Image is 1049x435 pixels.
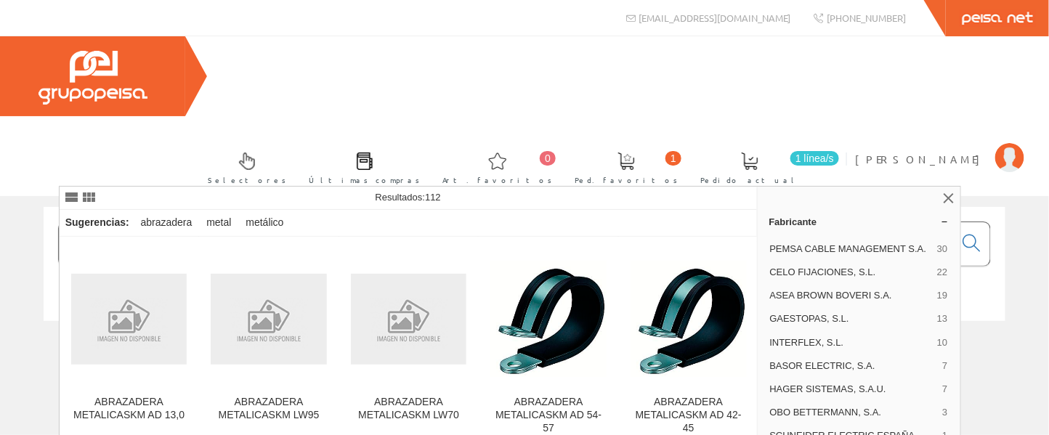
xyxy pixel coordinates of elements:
[540,151,556,166] span: 0
[193,140,293,193] a: Selectores
[490,261,607,377] img: ABRAZADERA METALICASKM AD 54-57
[351,396,467,422] div: ABRAZADERA METALICASKM LW70
[770,383,937,396] span: HAGER SISTEMAS, S.A.U.
[211,396,327,422] div: ABRAZADERA METALICASKM LW95
[351,274,467,365] img: ABRAZADERA METALICASKM LW70
[201,210,237,236] div: metal
[937,336,947,349] span: 10
[937,312,947,325] span: 13
[700,173,799,187] span: Pedido actual
[937,243,947,256] span: 30
[770,289,932,302] span: ASEA BROWN BOVERI S.A.
[790,151,839,166] span: 1 línea/s
[770,406,937,419] span: OBO BETTERMANN, S.A.
[631,261,747,377] img: ABRAZADERA METALICASKM AD 42-45
[631,396,747,435] div: ABRAZADERA METALICASKM AD 42-45
[490,396,607,435] div: ABRAZADERA METALICASKM AD 54-57
[855,152,988,166] span: [PERSON_NAME]
[425,192,441,203] span: 112
[135,210,198,236] div: abrazadera
[770,266,932,279] span: CELO FIJACIONES, S.L.
[60,213,132,233] div: Sugerencias:
[575,173,678,187] span: Ped. favoritos
[39,51,147,105] img: Grupo Peisa
[71,396,187,422] div: ABRAZADERA METALICASKM AD 13,0
[770,243,932,256] span: PEMSA CABLE MANAGEMENT S.A.
[942,359,947,373] span: 7
[942,383,947,396] span: 7
[560,140,685,193] a: 1 Ped. favoritos
[442,173,552,187] span: Art. favoritos
[770,359,937,373] span: BASOR ELECTRIC, S.A.
[942,406,947,419] span: 3
[827,12,906,24] span: [PHONE_NUMBER]
[211,274,327,365] img: ABRAZADERA METALICASKM LW95
[309,173,420,187] span: Últimas compras
[937,289,947,302] span: 19
[937,266,947,279] span: 22
[240,210,289,236] div: metálico
[770,312,932,325] span: GAESTOPAS, S.L.
[770,336,932,349] span: INTERFLEX, S.L.
[855,140,1024,154] a: [PERSON_NAME]
[375,192,440,203] span: Resultados:
[758,210,960,233] a: Fabricante
[208,173,286,187] span: Selectores
[686,140,843,193] a: 1 línea/s Pedido actual
[294,140,427,193] a: Últimas compras
[71,274,187,365] img: ABRAZADERA METALICASKM AD 13,0
[44,339,1005,351] div: © Grupo Peisa
[665,151,681,166] span: 1
[639,12,791,24] span: [EMAIL_ADDRESS][DOMAIN_NAME]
